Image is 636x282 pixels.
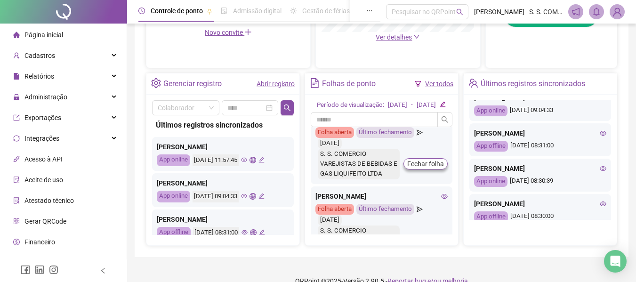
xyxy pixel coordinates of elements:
[474,141,606,152] div: [DATE] 08:31:00
[474,141,508,152] div: App offline
[315,204,354,215] div: Folha aberta
[13,218,20,225] span: qrcode
[221,8,227,14] span: file-done
[24,73,54,80] span: Relatórios
[290,8,297,14] span: sun
[425,80,453,88] a: Ver todos
[474,105,507,116] div: App online
[356,204,414,215] div: Último fechamento
[250,157,256,163] span: global
[258,157,265,163] span: edit
[24,259,72,266] span: Central de ajuda
[250,229,256,235] span: global
[468,78,478,88] span: team
[24,218,66,225] span: Gerar QRCode
[244,28,252,36] span: plus
[600,201,606,207] span: eye
[157,154,190,166] div: App online
[417,127,423,138] span: send
[474,176,507,187] div: App online
[157,178,289,188] div: [PERSON_NAME]
[572,8,580,16] span: notification
[441,193,448,200] span: eye
[376,33,412,41] span: Ver detalhes
[49,265,58,274] span: instagram
[13,52,20,59] span: user-add
[233,7,282,15] span: Admissão digital
[138,8,145,14] span: clock-circle
[257,80,295,88] a: Abrir registro
[35,265,44,274] span: linkedin
[600,130,606,137] span: eye
[474,163,606,174] div: [PERSON_NAME]
[21,265,30,274] span: facebook
[318,215,342,226] div: [DATE]
[388,100,407,110] div: [DATE]
[310,78,320,88] span: file-text
[366,8,373,14] span: ellipsis
[610,5,624,19] img: 52523
[441,116,449,123] span: search
[474,211,508,222] div: App offline
[13,32,20,38] span: home
[456,8,463,16] span: search
[24,31,63,39] span: Página inicial
[157,214,289,225] div: [PERSON_NAME]
[241,157,247,163] span: eye
[474,105,606,116] div: [DATE] 09:04:33
[13,197,20,204] span: solution
[481,76,585,92] div: Últimos registros sincronizados
[440,101,446,107] span: edit
[24,52,55,59] span: Cadastros
[356,127,414,138] div: Último fechamento
[600,165,606,172] span: eye
[318,138,342,149] div: [DATE]
[417,100,436,110] div: [DATE]
[24,197,74,204] span: Atestado técnico
[13,156,20,162] span: api
[411,100,413,110] div: -
[258,193,265,199] span: edit
[163,76,222,92] div: Gerenciar registro
[193,191,239,202] div: [DATE] 09:04:33
[259,229,265,235] span: edit
[151,78,161,88] span: setting
[100,267,106,274] span: left
[24,176,63,184] span: Aceite de uso
[322,76,376,92] div: Folhas de ponto
[417,204,423,215] span: send
[592,8,601,16] span: bell
[13,114,20,121] span: export
[241,193,247,199] span: eye
[413,33,420,40] span: down
[193,227,239,239] div: [DATE] 08:31:00
[156,119,290,131] div: Últimos registros sincronizados
[151,7,203,15] span: Controle de ponto
[24,114,61,121] span: Exportações
[403,158,448,169] button: Fechar folha
[157,142,289,152] div: [PERSON_NAME]
[24,135,59,142] span: Integrações
[250,193,256,199] span: global
[13,177,20,183] span: audit
[157,227,191,239] div: App offline
[318,226,400,256] div: S. S. COMERCIO VAREJISTAS DE BEBIDAS E GAS LIQUIFEITO LTDA
[474,211,606,222] div: [DATE] 08:30:00
[474,176,606,187] div: [DATE] 08:30:39
[415,81,421,87] span: filter
[317,100,384,110] div: Período de visualização:
[13,94,20,100] span: lock
[376,33,420,41] a: Ver detalhes down
[13,73,20,80] span: file
[193,154,239,166] div: [DATE] 11:57:45
[283,104,291,112] span: search
[24,93,67,101] span: Administração
[24,155,63,163] span: Acesso à API
[315,127,354,138] div: Folha aberta
[24,238,55,246] span: Financeiro
[13,135,20,142] span: sync
[318,149,400,179] div: S. S. COMERCIO VAREJISTAS DE BEBIDAS E GAS LIQUIFEITO LTDA
[205,29,252,36] span: Novo convite
[407,159,444,169] span: Fechar folha
[604,250,627,273] div: Open Intercom Messenger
